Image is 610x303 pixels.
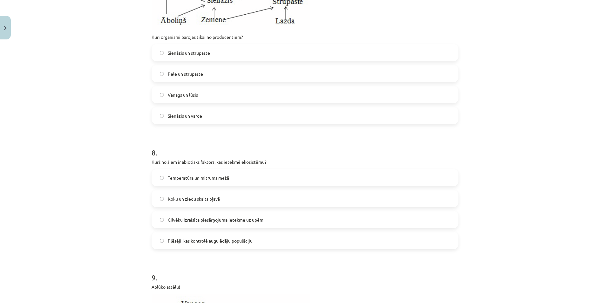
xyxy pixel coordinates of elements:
p: Kurš no šiem ir abiotisks faktors, kas ietekmē ekosistēmu? [152,159,458,165]
input: Cilvēku izraisīta piesārņojuma ietekme uz upēm [160,218,164,222]
span: Koku un ziedu skaits pļavā [168,196,220,202]
h1: 9 . [152,262,458,282]
input: Plēsēji, kas kontrolē augu ēdāju populāciju [160,239,164,243]
span: Vanags un lūsis [168,92,198,98]
input: Pele un strupaste [160,72,164,76]
input: Temperatūra un mitrums mežā [160,176,164,180]
h1: 8 . [152,137,458,157]
span: Temperatūra un mitrums mežā [168,175,229,181]
p: Kuri organismi barojas tikai no producentiem? [152,34,458,40]
input: Vanags un lūsis [160,93,164,97]
span: Cilvēku izraisīta piesārņojuma ietekme uz upēm [168,217,263,223]
input: Sienāzis un varde [160,114,164,118]
span: Sienāzis un strupaste [168,50,210,56]
input: Koku un ziedu skaits pļavā [160,197,164,201]
span: Plēsēji, kas kontrolē augu ēdāju populāciju [168,238,253,244]
input: Sienāzis un strupaste [160,51,164,55]
span: Sienāzis un varde [168,113,202,119]
p: Aplūko attēlu! [152,284,458,290]
span: Pele un strupaste [168,71,203,77]
img: icon-close-lesson-0947bae3869378f0d4975bcd49f059093ad1ed9edebbc8119c70593378902aed.svg [4,26,7,30]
